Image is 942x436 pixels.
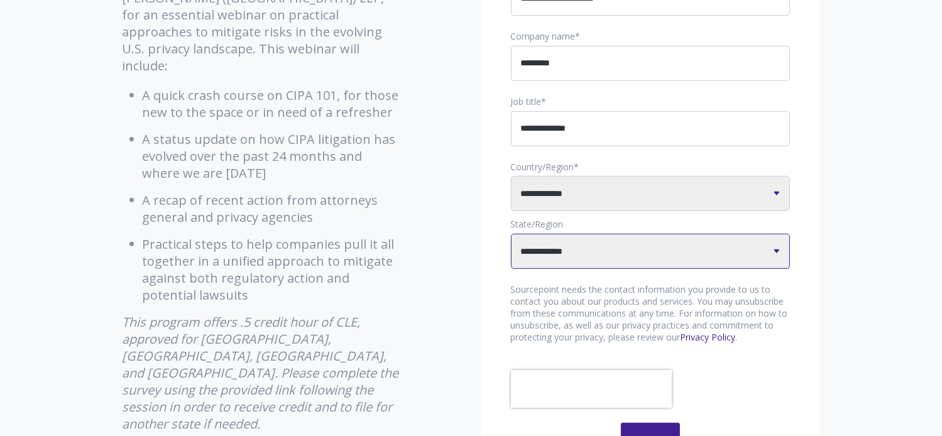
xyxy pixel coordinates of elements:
[511,30,576,42] span: Company name
[511,284,790,344] p: Sourcepoint needs the contact information you provide to us to contact you about our products and...
[143,87,402,121] li: A quick crash course on CIPA 101, for those new to the space or in need of a refresher
[681,331,736,343] a: Privacy Policy
[511,370,672,408] iframe: reCAPTCHA
[123,313,399,432] em: This program offers .5 credit hour of CLE, approved for [GEOGRAPHIC_DATA], [GEOGRAPHIC_DATA], [GE...
[511,218,564,230] span: State/Region
[511,161,574,173] span: Country/Region
[143,131,402,182] li: A status update on how CIPA litigation has evolved over the past 24 months and where we are [DATE]
[511,95,542,107] span: Job title
[143,192,402,226] li: A recap of recent action from attorneys general and privacy agencies
[143,236,402,303] li: Practical steps to help companies pull it all together in a unified approach to mitigate against ...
